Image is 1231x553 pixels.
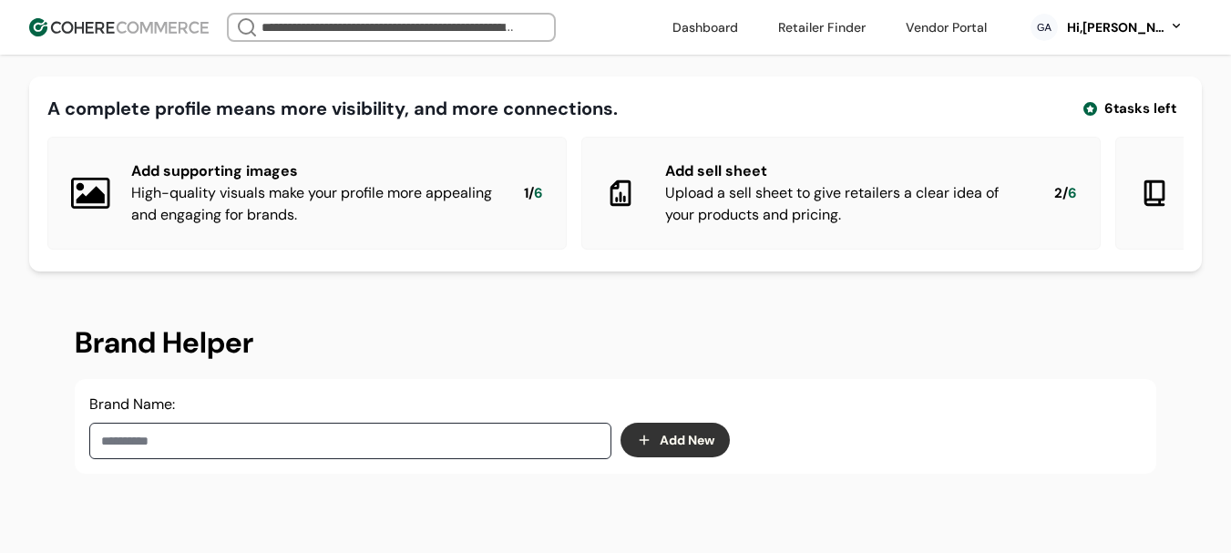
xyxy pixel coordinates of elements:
[131,182,495,226] div: High-quality visuals make your profile more appealing and engaging for brands.
[665,160,1025,182] div: Add sell sheet
[1104,98,1176,119] span: 6 tasks left
[1068,183,1077,204] span: 6
[1065,18,1184,37] button: Hi,[PERSON_NAME]
[29,18,209,36] img: Cohere Logo
[534,183,543,204] span: 6
[665,182,1025,226] div: Upload a sell sheet to give retailers a clear idea of your products and pricing.
[1054,183,1062,204] span: 2
[621,423,730,457] button: Add New
[524,183,528,204] span: 1
[1065,18,1165,37] div: Hi, [PERSON_NAME]
[89,394,175,414] label: Brand Name:
[1062,183,1068,204] span: /
[528,183,534,204] span: /
[75,321,1156,364] h2: Brand Helper
[47,95,618,122] div: A complete profile means more visibility, and more connections.
[131,160,495,182] div: Add supporting images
